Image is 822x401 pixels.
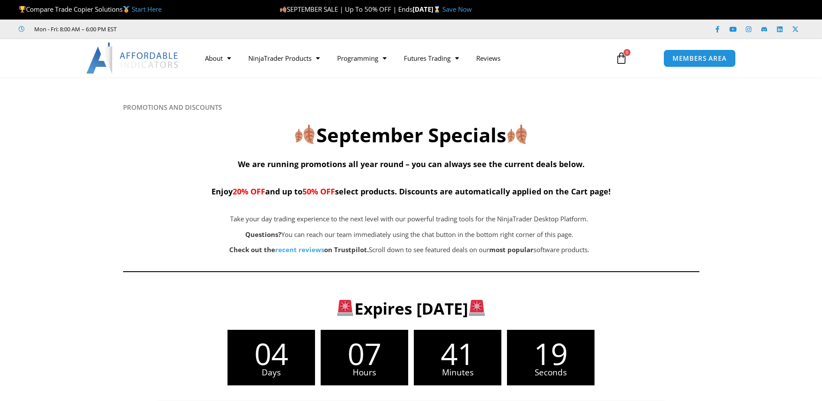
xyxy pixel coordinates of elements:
a: Reviews [468,48,509,68]
span: 50% OFF [302,186,335,197]
strong: Questions? [245,230,281,239]
span: 41 [414,339,501,368]
span: 04 [227,339,315,368]
span: Take your day trading experience to the next level with our powerful trading tools for the NinjaT... [230,214,588,223]
img: 🥇 [123,6,130,13]
span: Mon - Fri: 8:00 AM – 6:00 PM EST [32,24,117,34]
strong: Check out the on Trustpilot. [229,245,369,254]
p: You can reach our team immediately using the chat button in the bottom right corner of this page. [166,229,653,241]
img: 🚨 [337,300,353,316]
a: 0 [602,46,640,71]
span: Compare Trade Copier Solutions [19,5,162,13]
a: Save Now [442,5,472,13]
span: Enjoy and up to select products. Discounts are automatically applied on the Cart page! [211,186,611,197]
span: 07 [321,339,408,368]
h2: September Specials [123,122,699,148]
b: most popular [489,245,533,254]
nav: Menu [196,48,605,68]
a: Start Here [132,5,162,13]
h6: PROMOTIONS AND DISCOUNTS [123,103,699,112]
a: Futures Trading [395,48,468,68]
span: Minutes [414,368,501,377]
img: 🍂 [507,125,527,144]
span: Seconds [507,368,595,377]
img: LogoAI | Affordable Indicators – NinjaTrader [86,43,179,74]
span: MEMBERS AREA [673,55,727,62]
img: ⌛ [434,6,440,13]
h3: Expires [DATE] [137,298,685,319]
a: NinjaTrader Products [240,48,328,68]
a: About [196,48,240,68]
iframe: Customer reviews powered by Trustpilot [129,25,259,33]
span: We are running promotions all year round – you can always see the current deals below. [238,159,585,169]
span: 20% OFF [233,186,265,197]
img: 🍂 [295,125,315,144]
a: Programming [328,48,395,68]
img: 🏆 [19,6,26,13]
img: 🚨 [469,300,485,316]
span: SEPTEMBER SALE | Up To 50% OFF | Ends [279,5,413,13]
a: recent reviews [275,245,324,254]
a: MEMBERS AREA [663,49,736,67]
strong: [DATE] [413,5,442,13]
span: Days [227,368,315,377]
p: Scroll down to see featured deals on our software products. [166,244,653,256]
span: 0 [624,49,630,56]
span: Hours [321,368,408,377]
span: 19 [507,339,595,368]
img: 🍂 [280,6,286,13]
